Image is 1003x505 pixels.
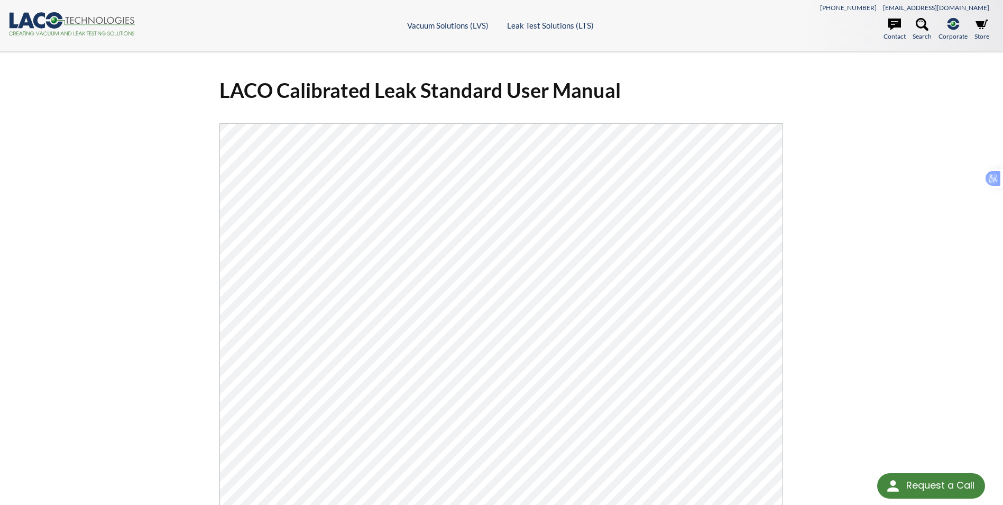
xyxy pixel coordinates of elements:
[877,473,985,499] div: Request a Call
[938,31,968,41] span: Corporate
[219,77,783,103] h1: LACO Calibrated Leak Standard User Manual
[407,21,489,30] a: Vacuum Solutions (LVS)
[974,18,989,41] a: Store
[883,4,989,12] a: [EMAIL_ADDRESS][DOMAIN_NAME]
[906,473,974,498] div: Request a Call
[884,18,906,41] a: Contact
[885,477,901,494] img: round button
[820,4,877,12] a: [PHONE_NUMBER]
[913,18,932,41] a: Search
[507,21,594,30] a: Leak Test Solutions (LTS)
